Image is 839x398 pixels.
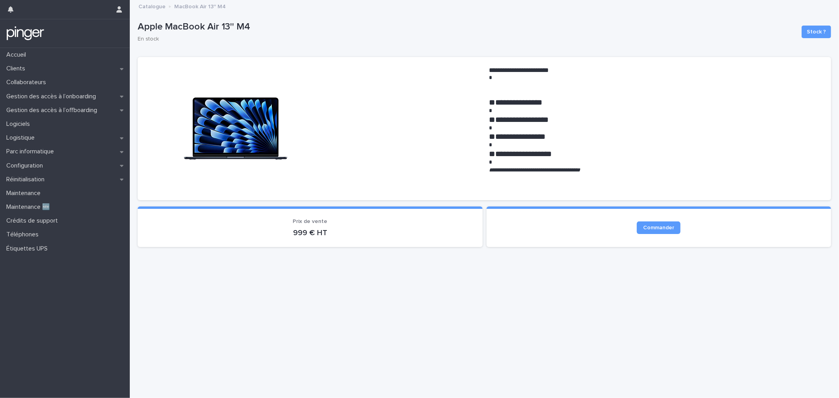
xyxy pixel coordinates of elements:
span: Prix de vente [293,219,327,224]
span: Stock ? [807,28,826,36]
p: Catalogue [138,2,166,10]
p: En stock [138,36,792,42]
p: Maintenance [3,190,47,197]
p: Configuration [3,162,49,170]
p: MacBook Air 13'' M4 [174,2,226,10]
a: Commander [637,221,680,234]
p: Apple MacBook Air 13'' M4 [138,21,795,33]
p: Réinitialisation [3,176,51,183]
p: Logistique [3,134,41,142]
img: FkaqA9FYkN_ao5qazYsBdNX6-hCBy4HBqMGWpx00aOM [147,66,324,184]
p: Collaborateurs [3,79,52,86]
p: Logiciels [3,120,36,128]
p: Maintenance 🆕 [3,203,56,211]
span: Commander [643,225,674,230]
p: Gestion des accès à l’onboarding [3,93,102,100]
p: Crédits de support [3,217,64,225]
img: mTgBEunGTSyRkCgitkcU [6,26,44,41]
p: Téléphones [3,231,45,238]
p: Accueil [3,51,32,59]
p: Parc informatique [3,148,60,155]
p: Étiquettes UPS [3,245,54,252]
button: Stock ? [802,26,831,38]
p: Clients [3,65,31,72]
p: 999 € HT [147,228,473,238]
p: Gestion des accès à l’offboarding [3,107,103,114]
